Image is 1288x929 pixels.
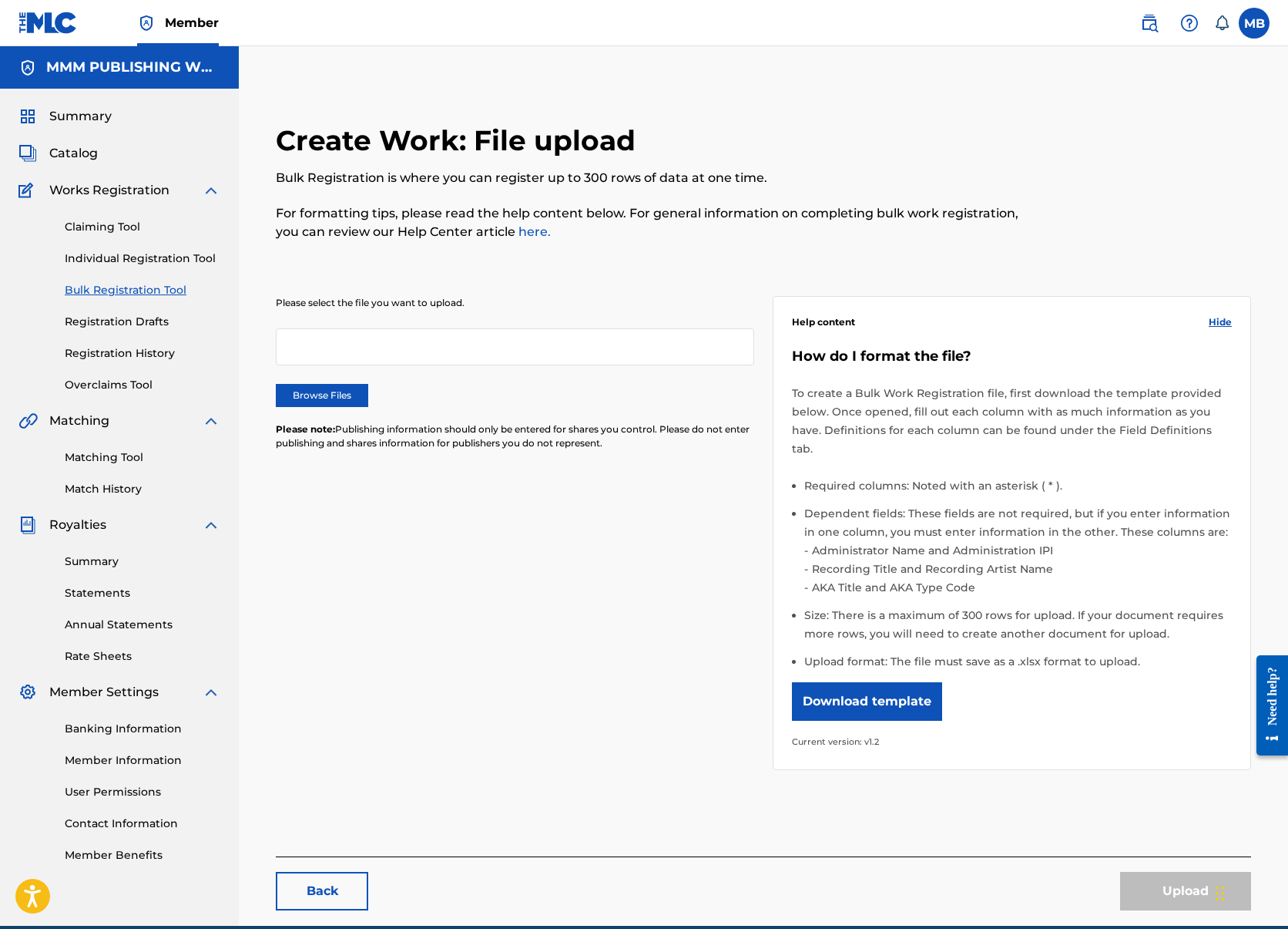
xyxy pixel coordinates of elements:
[65,721,220,737] a: Banking Information
[1134,8,1165,39] a: Public Search
[804,476,1232,504] li: Required columns: Noted with an asterisk ( * ).
[65,816,220,832] a: Contact Information
[65,784,220,800] a: User Permissions
[65,648,220,665] a: Rate Sheets
[65,585,220,601] a: Statements
[804,652,1232,671] li: Upload format: The file must save as a .xlsx format to upload.
[1239,8,1270,39] div: User Menu
[65,847,220,863] a: Member Benefits
[18,107,37,126] img: Summary
[804,606,1232,652] li: Size: There is a maximum of 300 rows for upload. If your document requires more rows, you will ne...
[18,12,78,34] img: MLC Logo
[18,144,37,163] img: Catalog
[65,554,220,570] a: Summary
[1174,8,1205,39] div: Help
[792,732,1232,751] p: Current version: v1.2
[65,314,220,330] a: Registration Drafts
[1140,14,1159,32] img: search
[792,384,1232,458] p: To create a Bulk Work Registration file, first download the template provided below. Once opened,...
[1209,315,1232,329] span: Hide
[808,578,1232,597] li: AKA Title and AKA Type Code
[1180,14,1199,32] img: help
[18,107,112,126] a: SummarySummary
[276,123,643,158] h2: Create Work: File upload
[1216,870,1225,917] div: Drag
[276,384,368,407] label: Browse Files
[18,181,39,200] img: Works Registration
[65,377,220,393] a: Overclaims Tool
[276,296,754,310] p: Please select the file you want to upload.
[276,872,368,910] a: Back
[202,516,220,534] img: expand
[49,144,98,163] span: Catalog
[65,251,220,267] a: Individual Registration Tool
[65,449,220,466] a: Matching Tool
[808,560,1232,578] li: Recording Title and Recording Artist Name
[792,682,942,721] button: Download template
[165,14,219,32] span: Member
[1245,644,1288,768] iframe: Resource Center
[18,144,98,163] a: CatalogCatalog
[18,683,37,702] img: Member Settings
[18,59,37,77] img: Accounts
[49,516,106,534] span: Royalties
[65,282,220,298] a: Bulk Registration Tool
[202,181,220,200] img: expand
[202,412,220,430] img: expand
[65,481,220,497] a: Match History
[792,315,855,329] span: Help content
[46,59,220,76] h5: MMM PUBLISHING WORLDWIDE
[1214,15,1229,31] div: Notifications
[49,181,169,200] span: Works Registration
[65,219,220,235] a: Claiming Tool
[276,423,335,435] span: Please note:
[65,617,220,633] a: Annual Statements
[515,224,551,239] a: here.
[276,169,1027,187] p: Bulk Registration is where you can register up to 300 rows of data at one time.
[49,683,159,702] span: Member Settings
[18,412,38,430] img: Matching
[65,752,220,769] a: Member Information
[18,516,37,534] img: Royalties
[202,683,220,702] img: expand
[804,504,1232,606] li: Dependent fields: These fields are not required, but if you enter information in one column, you ...
[276,204,1027,241] p: For formatting tips, please read the help content below. For general information on completing bu...
[65,345,220,362] a: Registration History
[137,14,156,32] img: Top Rightsholder
[49,412,109,430] span: Matching
[1211,855,1288,929] iframe: Chat Widget
[808,541,1232,560] li: Administrator Name and Administration IPI
[276,422,754,450] p: Publishing information should only be entered for shares you control. Please do not enter publish...
[792,348,1232,365] h5: How do I format the file?
[49,107,112,126] span: Summary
